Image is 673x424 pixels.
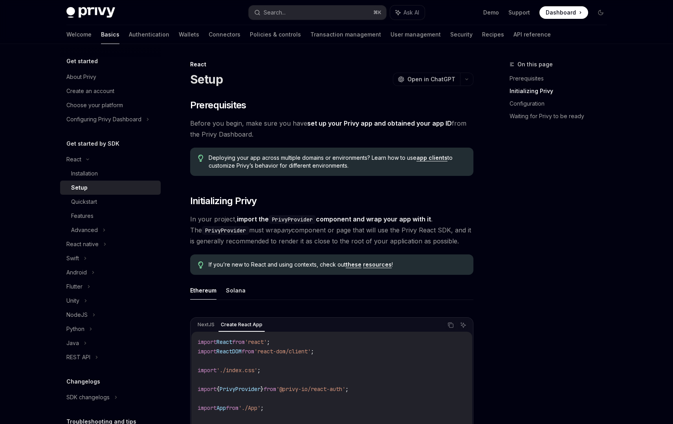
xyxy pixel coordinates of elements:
a: Installation [60,166,161,181]
span: ; [267,338,270,345]
div: Search... [264,8,286,17]
div: NodeJS [66,310,88,320]
a: Features [60,209,161,223]
span: Before you begin, make sure you have from the Privy Dashboard. [190,118,473,140]
span: 'react' [245,338,267,345]
div: Features [71,211,94,221]
span: ; [257,367,260,374]
div: Create an account [66,86,114,96]
a: app clients [416,154,447,161]
a: Transaction management [310,25,381,44]
code: PrivyProvider [202,226,249,235]
span: ; [311,348,314,355]
strong: import the component and wrap your app with it [237,215,431,223]
a: Choose your platform [60,98,161,112]
button: Ask AI [458,320,468,330]
span: Initializing Privy [190,195,257,207]
span: from [232,338,245,345]
div: Java [66,338,79,348]
button: Solana [226,281,246,300]
span: ; [260,404,264,411]
div: Unity [66,296,79,305]
a: Security [450,25,473,44]
div: Installation [71,169,98,178]
a: Welcome [66,25,92,44]
span: from [264,386,276,393]
div: Android [66,268,87,277]
button: Ethereum [190,281,216,300]
div: Flutter [66,282,83,291]
span: ⌘ K [373,9,381,16]
span: PrivyProvider [220,386,260,393]
button: Open in ChatGPT [393,73,460,86]
button: Toggle dark mode [594,6,607,19]
div: Quickstart [71,197,97,207]
svg: Tip [198,155,204,162]
div: React [66,155,81,164]
span: Ask AI [403,9,419,16]
button: Search...⌘K [249,5,386,20]
a: these [346,261,361,268]
h5: Get started by SDK [66,139,119,148]
span: { [216,386,220,393]
a: Authentication [129,25,169,44]
div: About Privy [66,72,96,82]
div: Setup [71,183,88,192]
span: Deploying your app across multiple domains or environments? Learn how to use to customize Privy’s... [209,154,465,170]
span: import [198,338,216,345]
div: Configuring Privy Dashboard [66,115,141,124]
img: dark logo [66,7,115,18]
h5: Get started [66,57,98,66]
a: Quickstart [60,195,161,209]
span: from [242,348,254,355]
span: './index.css' [216,367,257,374]
span: Dashboard [546,9,576,16]
span: import [198,386,216,393]
a: Recipes [482,25,504,44]
div: Swift [66,254,79,263]
span: ; [345,386,348,393]
a: Configuration [510,97,613,110]
a: resources [363,261,392,268]
a: Dashboard [539,6,588,19]
span: import [198,404,216,411]
span: '@privy-io/react-auth' [276,386,345,393]
span: import [198,348,216,355]
div: NextJS [195,320,217,329]
a: About Privy [60,70,161,84]
a: Initializing Privy [510,85,613,97]
h1: Setup [190,72,223,86]
a: Basics [101,25,119,44]
span: Open in ChatGPT [407,75,455,83]
div: Choose your platform [66,101,123,110]
span: } [260,386,264,393]
div: REST API [66,353,90,362]
span: 'react-dom/client' [254,348,311,355]
a: Setup [60,181,161,195]
span: In your project, . The must wrap component or page that will use the Privy React SDK, and it is g... [190,214,473,247]
h5: Changelogs [66,377,100,386]
span: On this page [517,60,553,69]
em: any [281,226,292,234]
a: User management [391,25,441,44]
span: './App' [238,404,260,411]
a: Wallets [179,25,199,44]
button: Ask AI [390,5,425,20]
code: PrivyProvider [269,215,316,224]
div: Create React App [218,320,265,329]
a: Connectors [209,25,240,44]
a: API reference [513,25,551,44]
div: Python [66,324,84,334]
a: Policies & controls [250,25,301,44]
span: import [198,367,216,374]
span: ReactDOM [216,348,242,355]
svg: Tip [198,261,204,269]
span: App [216,404,226,411]
span: from [226,404,238,411]
span: Prerequisites [190,99,246,111]
div: Advanced [71,225,98,235]
div: SDK changelogs [66,393,110,402]
button: Copy the contents from the code block [446,320,456,330]
span: React [216,338,232,345]
a: Waiting for Privy to be ready [510,110,613,122]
